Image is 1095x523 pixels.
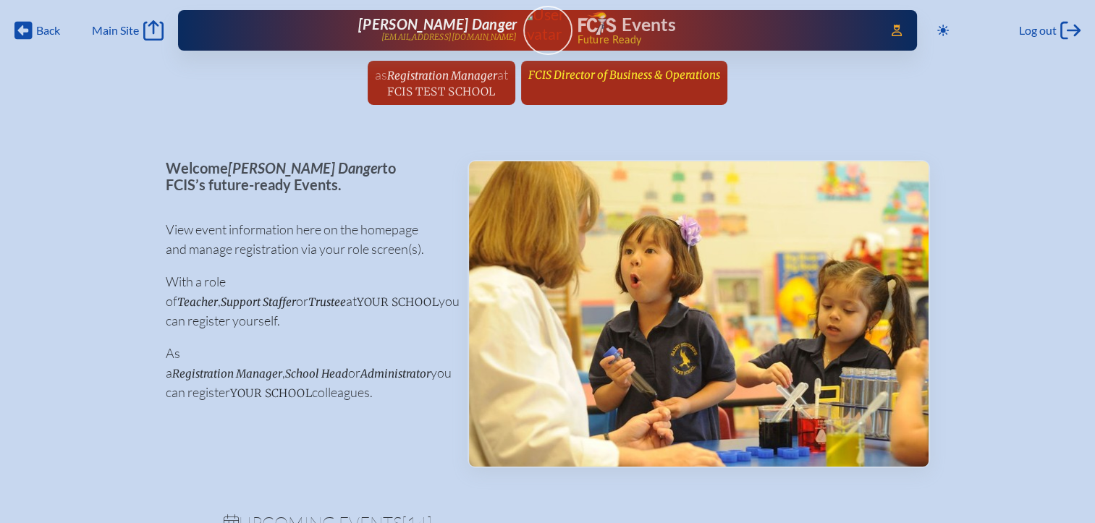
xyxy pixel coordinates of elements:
[369,61,514,105] a: asRegistration ManageratFCIS Test School
[497,67,508,82] span: at
[358,15,517,33] span: [PERSON_NAME] Danger
[230,386,312,400] span: your school
[381,33,517,42] p: [EMAIL_ADDRESS][DOMAIN_NAME]
[166,344,444,402] p: As a , or you can register colleagues.
[224,16,517,45] a: [PERSON_NAME] Danger[EMAIL_ADDRESS][DOMAIN_NAME]
[523,6,572,55] a: User Avatar
[36,23,60,38] span: Back
[228,159,382,177] span: [PERSON_NAME] Danger
[221,295,296,309] span: Support Staffer
[360,367,431,380] span: Administrator
[166,220,444,259] p: View event information here on the homepage and manage registration via your role screen(s).
[577,35,871,45] span: Future Ready
[285,367,348,380] span: School Head
[92,20,163,41] a: Main Site
[578,12,871,45] div: FCIS Events — Future ready
[387,69,497,82] span: Registration Manager
[172,367,282,380] span: Registration Manager
[387,85,495,98] span: FCIS Test School
[517,5,578,43] img: User Avatar
[523,61,726,88] a: FCIS Director of Business & Operations
[1019,23,1057,38] span: Log out
[177,295,218,309] span: Teacher
[375,67,387,82] span: as
[92,23,139,38] span: Main Site
[308,295,346,309] span: Trustee
[469,161,929,467] img: Events
[166,272,444,331] p: With a role of , or at you can register yourself.
[357,295,439,309] span: your school
[528,68,720,82] span: FCIS Director of Business & Operations
[166,160,444,192] p: Welcome to FCIS’s future-ready Events.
